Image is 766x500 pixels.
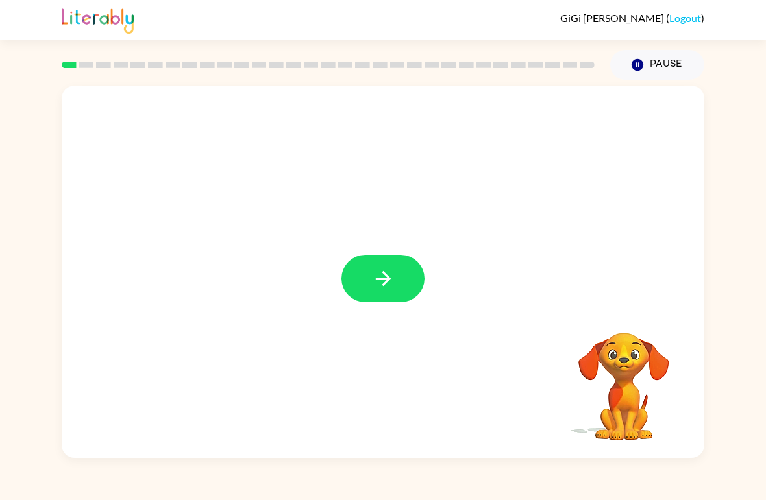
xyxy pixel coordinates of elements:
a: Logout [669,12,701,24]
video: Your browser must support playing .mp4 files to use Literably. Please try using another browser. [559,313,689,442]
button: Pause [610,50,704,80]
span: GiGi [PERSON_NAME] [560,12,666,24]
div: ( ) [560,12,704,24]
img: Literably [62,5,134,34]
